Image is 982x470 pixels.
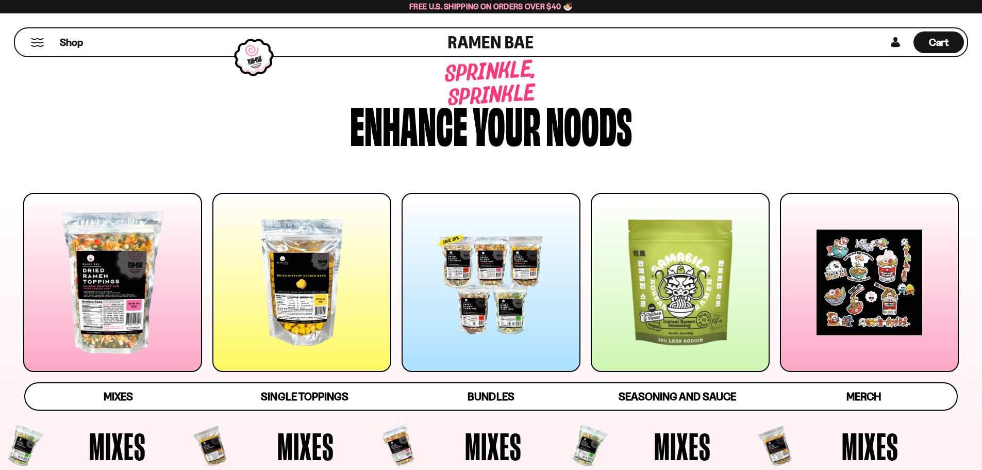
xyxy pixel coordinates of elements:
span: Mixes [104,390,133,403]
span: Single Toppings [261,390,348,403]
a: Merch [771,383,957,410]
a: Bundles [398,383,584,410]
span: Seasoning and Sauce [619,390,736,403]
button: Mobile Menu Trigger [30,38,44,47]
a: Shop [60,31,83,53]
div: your [473,99,541,148]
div: Cart [913,28,964,56]
div: Enhance [350,99,468,148]
span: Mixes [465,427,522,465]
span: Mixes [277,427,334,465]
a: Mixes [25,383,211,410]
span: Bundles [468,390,514,403]
a: Single Toppings [211,383,397,410]
span: Mixes [842,427,898,465]
span: Shop [60,36,83,50]
div: noods [546,99,632,148]
span: Merch [846,390,881,403]
span: Free U.S. Shipping on Orders over $40 🍜 [409,2,573,11]
span: Mixes [89,427,146,465]
span: Cart [929,36,949,48]
span: Mixes [654,427,711,465]
a: Seasoning and Sauce [584,383,770,410]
